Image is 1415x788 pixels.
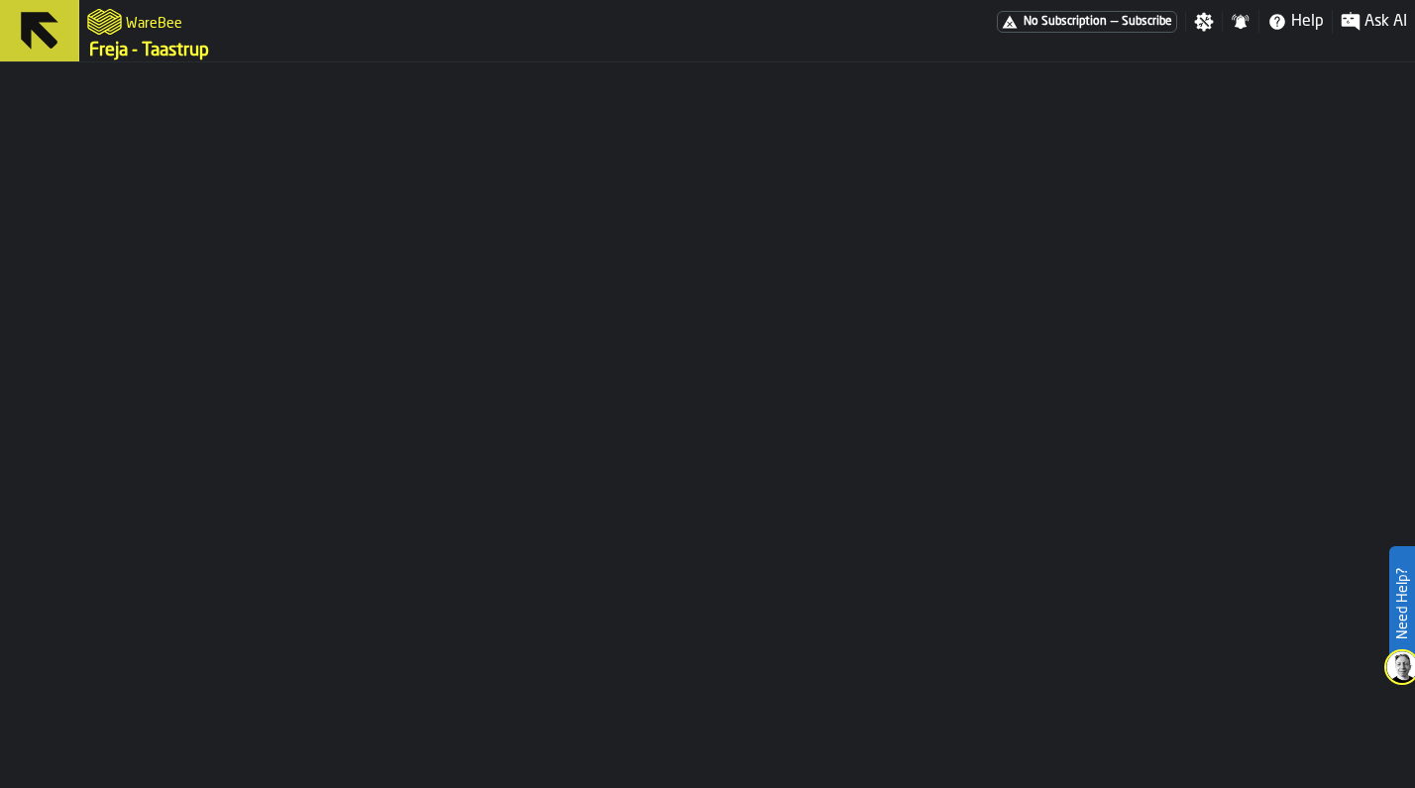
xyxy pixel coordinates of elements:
label: button-toggle-Help [1259,10,1332,34]
label: Need Help? [1391,548,1413,659]
label: button-toggle-Notifications [1223,12,1258,32]
label: button-toggle-Ask AI [1333,10,1415,34]
span: No Subscription [1024,15,1107,29]
span: Ask AI [1364,10,1407,34]
a: logo-header [87,4,122,40]
span: — [1111,15,1118,29]
nav: Breadcrumb [87,40,747,61]
span: Subscribe [1122,15,1172,29]
div: Menu Subscription [997,11,1177,33]
a: link-to-/wh/i/36c4991f-68ef-4ca7-ab45-a2252c911eea/pricing/ [997,11,1177,33]
a: link-to-/wh/i/36c4991f-68ef-4ca7-ab45-a2252c911eea [89,40,209,61]
label: button-toggle-Settings [1186,12,1222,32]
span: Help [1291,10,1324,34]
h2: Sub Title [126,12,182,32]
